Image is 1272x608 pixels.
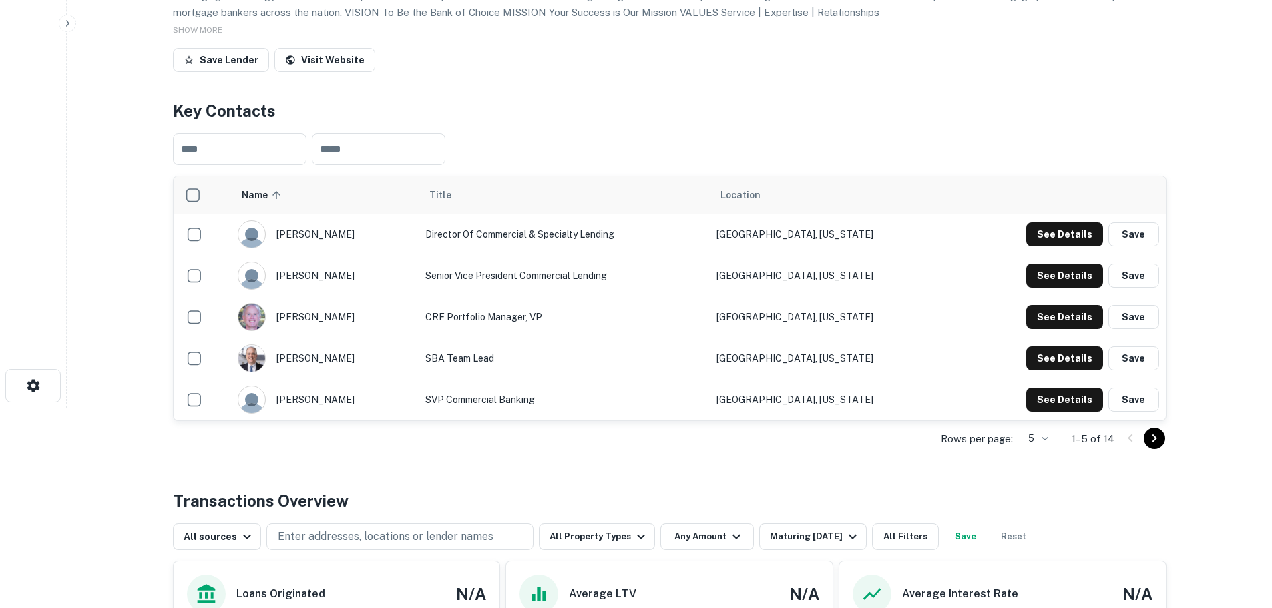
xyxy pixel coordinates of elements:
[770,529,861,545] div: Maturing [DATE]
[720,187,761,203] span: Location
[1108,222,1159,246] button: Save
[419,338,710,379] td: SBA Team Lead
[173,48,269,72] button: Save Lender
[1026,388,1103,412] button: See Details
[238,262,265,289] img: 9c8pery4andzj6ohjkjp54ma2
[419,296,710,338] td: CRE Portfolio Manager, VP
[944,523,987,550] button: Save your search to get updates of matches that match your search criteria.
[759,523,867,550] button: Maturing [DATE]
[710,255,955,296] td: [GEOGRAPHIC_DATA], [US_STATE]
[238,303,412,331] div: [PERSON_NAME]
[419,379,710,420] td: SVP Commercial Banking
[539,523,655,550] button: All Property Types
[710,214,955,255] td: [GEOGRAPHIC_DATA], [US_STATE]
[660,523,754,550] button: Any Amount
[1026,305,1103,329] button: See Details
[1026,346,1103,370] button: See Details
[173,25,222,35] span: SHOW MORE
[1108,305,1159,329] button: Save
[231,176,419,214] th: Name
[992,523,1035,550] button: Reset
[236,586,325,602] h6: Loans Originated
[238,386,412,414] div: [PERSON_NAME]
[173,99,1167,123] h4: Key Contacts
[238,345,265,372] img: 1705942948315
[278,529,493,545] p: Enter addresses, locations or lender names
[902,586,1018,602] h6: Average Interest Rate
[238,304,265,330] img: 1701715400799
[274,48,375,72] a: Visit Website
[184,529,255,545] div: All sources
[1072,431,1114,447] p: 1–5 of 14
[710,338,955,379] td: [GEOGRAPHIC_DATA], [US_STATE]
[710,379,955,420] td: [GEOGRAPHIC_DATA], [US_STATE]
[238,386,265,413] img: 9c8pery4andzj6ohjkjp54ma2
[419,176,710,214] th: Title
[173,523,261,550] button: All sources
[419,255,710,296] td: Senior Vice President Commercial Lending
[1108,264,1159,288] button: Save
[429,187,469,203] span: Title
[941,431,1013,447] p: Rows per page:
[872,523,939,550] button: All Filters
[238,221,265,248] img: 9c8pery4andzj6ohjkjp54ma2
[1144,428,1165,449] button: Go to next page
[1018,429,1050,448] div: 5
[1026,264,1103,288] button: See Details
[266,523,534,550] button: Enter addresses, locations or lender names
[569,586,636,602] h6: Average LTV
[710,296,955,338] td: [GEOGRAPHIC_DATA], [US_STATE]
[419,214,710,255] td: Director of Commercial & Specialty Lending
[789,582,819,606] h4: N/A
[710,176,955,214] th: Location
[1108,388,1159,412] button: Save
[238,344,412,372] div: [PERSON_NAME]
[1108,346,1159,370] button: Save
[238,262,412,290] div: [PERSON_NAME]
[1205,501,1272,565] iframe: Chat Widget
[456,582,486,606] h4: N/A
[1122,582,1152,606] h4: N/A
[242,187,285,203] span: Name
[238,220,412,248] div: [PERSON_NAME]
[173,489,349,513] h4: Transactions Overview
[1026,222,1103,246] button: See Details
[174,176,1166,420] div: scrollable content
